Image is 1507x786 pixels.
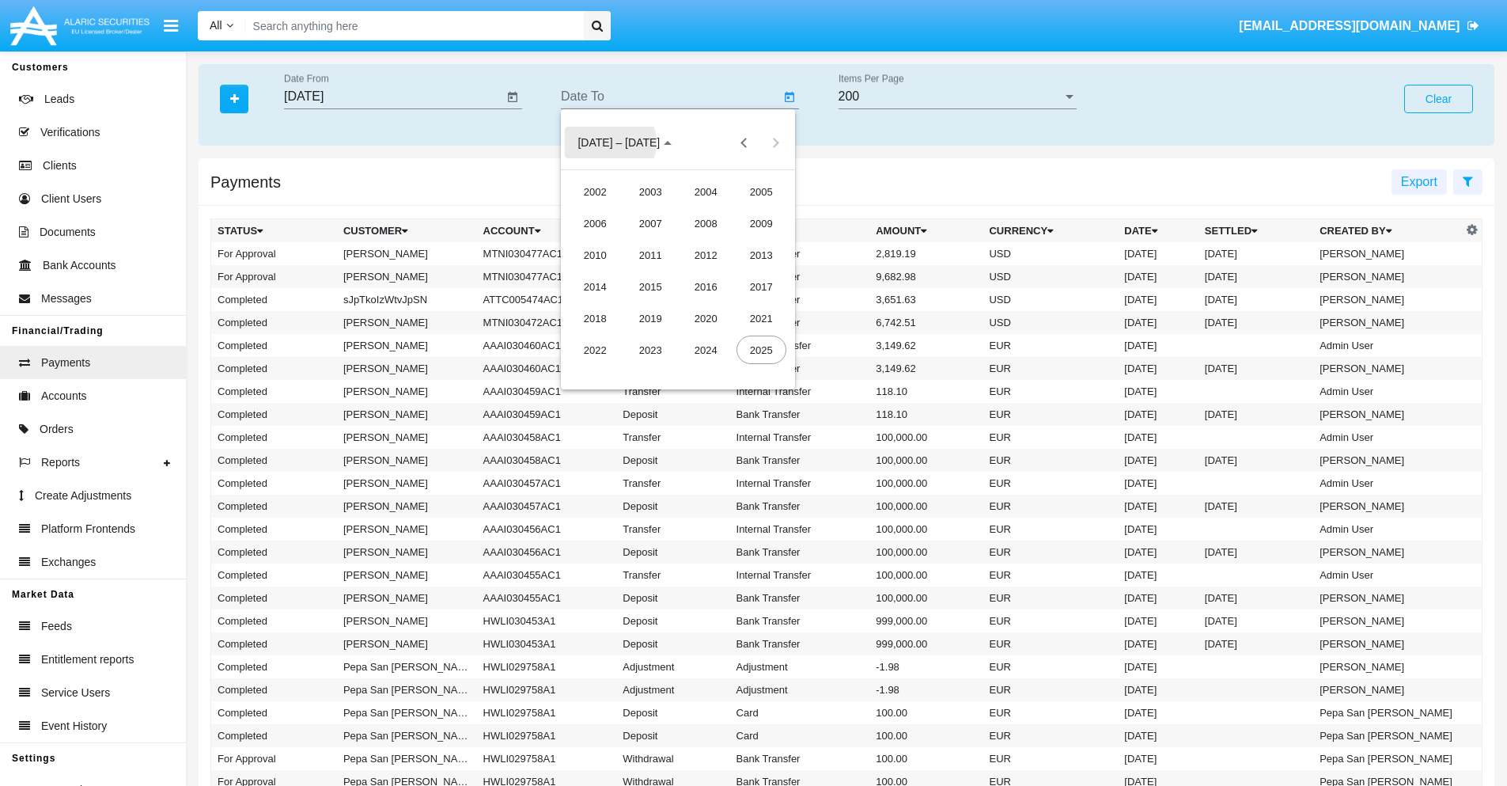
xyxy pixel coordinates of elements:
div: 2024 [681,336,731,364]
div: 2012 [681,241,731,269]
div: 2019 [626,304,676,332]
button: Previous 20 years [728,127,759,158]
td: 2022 [567,334,623,366]
td: 2014 [567,271,623,302]
td: 2005 [733,176,789,207]
div: 2009 [736,209,786,237]
span: [DATE] – [DATE] [577,137,660,150]
div: 2011 [626,241,676,269]
div: 2023 [626,336,676,364]
td: 2008 [678,207,733,239]
td: 2009 [733,207,789,239]
td: 2011 [623,239,678,271]
div: 2004 [681,177,731,206]
td: 2015 [623,271,678,302]
div: 2006 [570,209,620,237]
td: 2024 [678,334,733,366]
td: 2025 [733,334,789,366]
td: 2016 [678,271,733,302]
div: 2005 [736,177,786,206]
td: 2019 [623,302,678,334]
div: 2017 [736,272,786,301]
td: 2013 [733,239,789,271]
td: 2004 [678,176,733,207]
div: 2008 [681,209,731,237]
td: 2007 [623,207,678,239]
td: 2003 [623,176,678,207]
div: 2022 [570,336,620,364]
div: 2002 [570,177,620,206]
td: 2002 [567,176,623,207]
div: 2016 [681,272,731,301]
td: 2006 [567,207,623,239]
div: 2025 [736,336,786,364]
td: 2018 [567,302,623,334]
div: 2014 [570,272,620,301]
div: 2013 [736,241,786,269]
div: 2015 [626,272,676,301]
button: Next 20 years [759,127,791,158]
td: 2017 [733,271,789,302]
td: 2023 [623,334,678,366]
button: Choose date [565,127,684,158]
div: 2018 [570,304,620,332]
div: 2020 [681,304,731,332]
div: 2003 [626,177,676,206]
div: 2010 [570,241,620,269]
td: 2012 [678,239,733,271]
div: 2021 [736,304,786,332]
div: 2007 [626,209,676,237]
td: 2021 [733,302,789,334]
td: 2020 [678,302,733,334]
td: 2010 [567,239,623,271]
